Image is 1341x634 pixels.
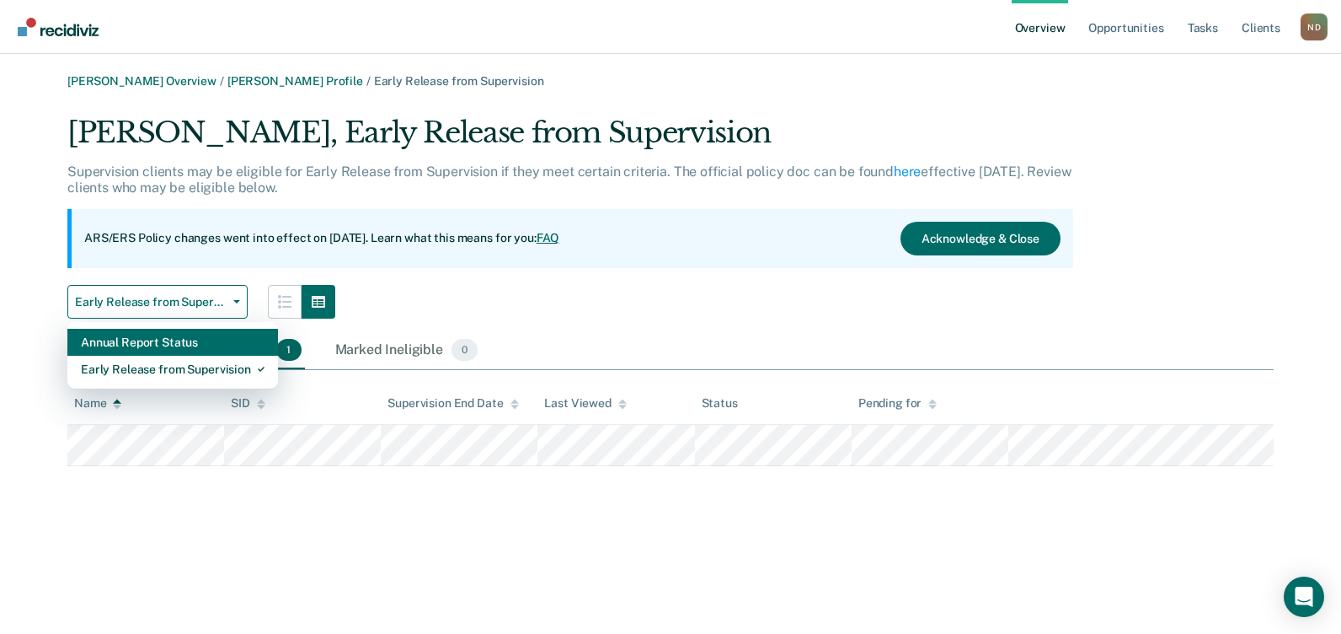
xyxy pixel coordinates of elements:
[67,74,216,88] a: [PERSON_NAME] Overview
[1284,577,1324,617] div: Open Intercom Messenger
[363,74,374,88] span: /
[374,74,544,88] span: Early Release from Supervision
[537,231,560,244] a: FAQ
[894,164,921,180] a: here
[81,329,264,356] div: Annual Report Status
[18,18,99,36] img: Recidiviz
[1301,13,1328,40] div: N D
[81,356,264,383] div: Early Release from Supervision
[332,332,482,369] div: Marked Ineligible0
[227,74,363,88] a: [PERSON_NAME] Profile
[544,396,626,411] div: Last Viewed
[276,339,301,361] span: 1
[75,295,227,309] span: Early Release from Supervision
[1301,13,1328,40] button: Profile dropdown button
[216,74,227,88] span: /
[451,339,478,361] span: 0
[900,222,1061,255] button: Acknowledge & Close
[84,230,559,247] p: ARS/ERS Policy changes went into effect on [DATE]. Learn what this means for you:
[67,116,1073,164] div: [PERSON_NAME], Early Release from Supervision
[231,396,265,411] div: SID
[387,396,518,411] div: Supervision End Date
[858,396,937,411] div: Pending for
[74,396,121,411] div: Name
[67,285,248,319] button: Early Release from Supervision
[702,396,738,411] div: Status
[67,164,1071,196] p: Supervision clients may be eligible for Early Release from Supervision if they meet certain crite...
